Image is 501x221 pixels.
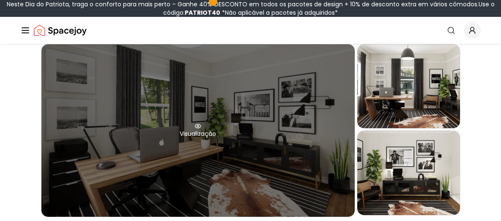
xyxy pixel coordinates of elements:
img: Logotipo da Spacejoy [34,22,87,39]
font: PATRIOT40 [185,8,220,17]
font: Visualização [180,129,216,138]
font: *Não aplicável a pacotes já adquiridos* [222,8,338,17]
a: Alegria espacial [34,22,87,39]
nav: Global [20,17,481,44]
